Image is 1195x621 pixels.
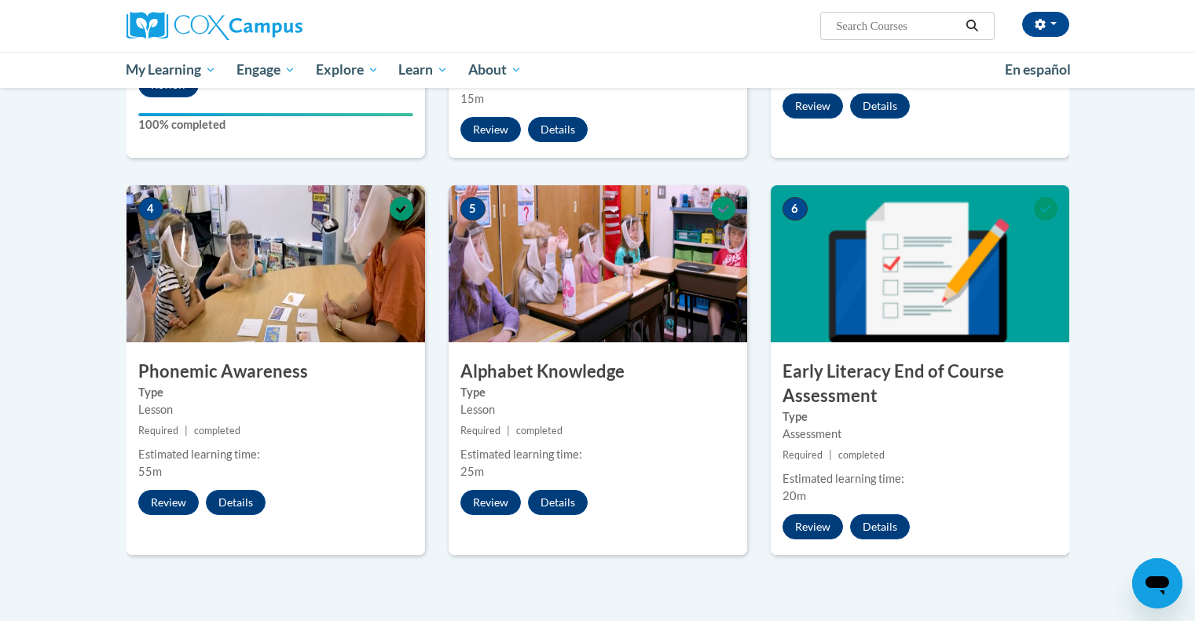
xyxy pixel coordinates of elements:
[460,197,486,221] span: 5
[460,117,521,142] button: Review
[507,425,510,437] span: |
[460,446,735,463] div: Estimated learning time:
[1022,12,1069,37] button: Account Settings
[138,465,162,478] span: 55m
[236,60,295,79] span: Engage
[398,60,448,79] span: Learn
[783,449,823,461] span: Required
[126,12,425,40] a: Cox Campus
[783,197,808,221] span: 6
[960,16,984,35] button: Search
[138,197,163,221] span: 4
[138,113,413,116] div: Your progress
[783,426,1058,443] div: Assessment
[306,52,389,88] a: Explore
[194,425,240,437] span: completed
[316,60,379,79] span: Explore
[783,408,1058,426] label: Type
[460,490,521,515] button: Review
[206,490,266,515] button: Details
[449,185,747,342] img: Course Image
[138,401,413,418] div: Lesson
[783,514,843,539] button: Review
[226,52,306,88] a: Engage
[783,93,843,119] button: Review
[458,52,532,88] a: About
[460,401,735,418] div: Lesson
[468,60,522,79] span: About
[516,425,563,437] span: completed
[126,12,302,40] img: Cox Campus
[460,384,735,401] label: Type
[126,360,425,384] h3: Phonemic Awareness
[783,470,1058,488] div: Estimated learning time:
[388,52,458,88] a: Learn
[771,360,1069,408] h3: Early Literacy End of Course Assessment
[126,60,216,79] span: My Learning
[126,185,425,342] img: Course Image
[528,117,588,142] button: Details
[850,93,910,119] button: Details
[138,384,413,401] label: Type
[838,449,885,461] span: completed
[995,53,1081,86] a: En español
[138,490,199,515] button: Review
[138,425,178,437] span: Required
[460,425,500,437] span: Required
[449,360,747,384] h3: Alphabet Knowledge
[528,490,588,515] button: Details
[460,92,484,105] span: 15m
[829,449,832,461] span: |
[138,116,413,133] label: 100% completed
[116,52,227,88] a: My Learning
[185,425,188,437] span: |
[103,52,1093,88] div: Main menu
[138,446,413,463] div: Estimated learning time:
[1132,558,1182,608] iframe: Button to launch messaging window
[771,185,1069,342] img: Course Image
[783,489,806,502] span: 20m
[834,16,960,35] input: Search Courses
[850,514,910,539] button: Details
[1005,61,1071,78] span: En español
[460,465,484,478] span: 25m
